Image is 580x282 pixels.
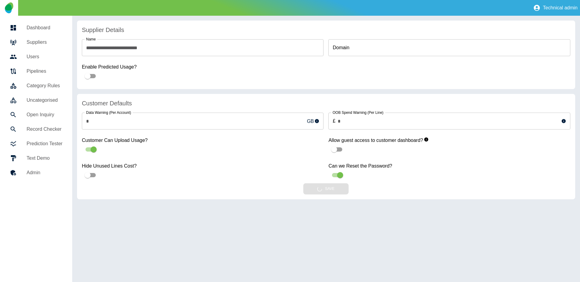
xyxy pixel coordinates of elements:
[82,137,324,144] label: Customer Can Upload Usage?
[86,110,131,115] label: Data Warning (Per Account)
[5,79,67,93] a: Category Rules
[5,165,67,180] a: Admin
[5,151,67,165] a: Text Demo
[27,82,63,89] h5: Category Rules
[561,119,566,123] svg: This sets the warning limit for each line’s Out-of-Bundle usage and usage exceeding the limit wil...
[531,2,580,14] button: Technical admin
[314,119,319,123] svg: This sets the monthly warning limit for your customer’s Mobile Data usage and will be displayed a...
[82,162,324,169] label: Hide Unused Lines Cost?
[328,137,570,144] label: Allow guest access to customer dashboard?
[5,35,67,50] a: Suppliers
[82,25,570,34] h4: Supplier Details
[27,169,63,176] h5: Admin
[27,97,63,104] h5: Uncategorised
[27,68,63,75] h5: Pipelines
[333,110,383,115] label: OOB Spend Warning (Per Line)
[27,111,63,118] h5: Open Inquiry
[86,37,96,42] label: Name
[543,5,578,11] p: Technical admin
[424,137,429,142] svg: When enabled, this allows guest users to view your customer dashboards.
[27,39,63,46] h5: Suppliers
[333,117,335,125] p: £
[5,21,67,35] a: Dashboard
[5,93,67,107] a: Uncategorised
[27,140,63,147] h5: Prediction Tester
[27,24,63,31] h5: Dashboard
[5,64,67,79] a: Pipelines
[27,53,63,60] h5: Users
[5,122,67,136] a: Record Checker
[328,162,570,169] label: Can we Reset the Password?
[27,155,63,162] h5: Text Demo
[5,2,13,13] img: Logo
[82,99,570,108] h4: Customer Defaults
[82,63,570,70] label: Enable Predicted Usage?
[27,126,63,133] h5: Record Checker
[5,107,67,122] a: Open Inquiry
[5,50,67,64] a: Users
[5,136,67,151] a: Prediction Tester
